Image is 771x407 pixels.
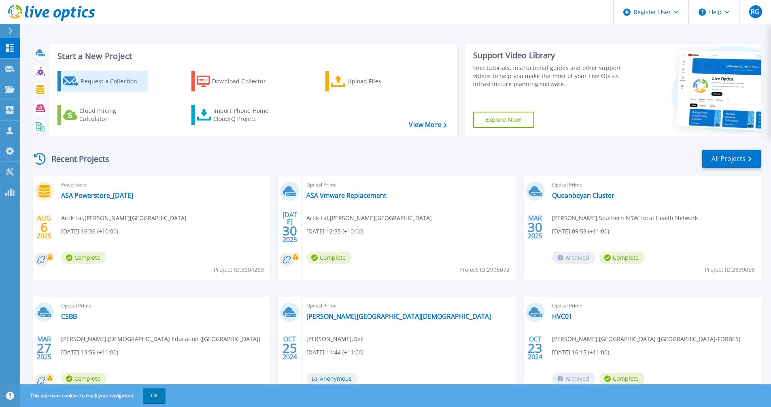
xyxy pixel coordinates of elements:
a: Upload Files [325,71,416,91]
a: ASA Vmware Replacement [306,191,387,199]
div: Recent Projects [31,149,120,169]
span: Archived [552,252,595,264]
h3: Start a New Project [57,52,446,61]
span: Artik Lal , [PERSON_NAME][GEOGRAPHIC_DATA] [306,214,432,223]
span: [PERSON_NAME] , [DEMOGRAPHIC_DATA] Education ([GEOGRAPHIC_DATA]) [61,335,260,343]
span: 30 [528,224,542,231]
span: Project ID: 2995072 [459,265,510,274]
a: View More [409,121,446,129]
span: Complete [61,373,106,385]
div: Find tutorials, instructional guides and other support videos to help you make the most of your L... [473,64,624,88]
span: Archived [552,373,595,385]
span: 6 [40,224,48,231]
a: All Projects [702,150,761,168]
span: Optical Prime [552,301,756,310]
div: Download Collector [212,73,277,89]
span: [PERSON_NAME] , Southern NSW Local Health Network [552,214,698,223]
span: [DATE] 09:53 (+11:00) [552,227,609,236]
a: Request a Collection [57,71,148,91]
div: Import Phone Home CloudIQ Project [213,107,276,123]
span: Optical Prime [552,180,756,189]
div: Support Video Library [473,50,624,61]
span: [DATE] 11:44 (+11:00) [306,348,363,357]
span: Artik Lal , [PERSON_NAME][GEOGRAPHIC_DATA] [61,214,187,223]
div: OCT 2024 [527,333,543,363]
a: Explore Now! [473,112,535,128]
span: [DATE] 16:15 (+11:00) [552,348,609,357]
div: Cloud Pricing Calculator [79,107,144,123]
span: [DATE] 12:35 (+10:00) [306,227,363,236]
div: MAR 2025 [527,212,543,242]
span: 23 [528,345,542,352]
a: Cloud Pricing Calculator [57,105,148,125]
span: [DATE] 13:59 (+11:00) [61,348,118,357]
div: OCT 2024 [282,333,297,363]
button: OK [143,388,166,403]
span: Optical Prime [61,301,265,310]
a: [PERSON_NAME][GEOGRAPHIC_DATA][DEMOGRAPHIC_DATA] [306,312,491,320]
div: MAR 2025 [36,333,52,363]
div: [DATE] 2025 [282,212,297,242]
span: Optical Prime [306,180,510,189]
div: Request a Collection [81,73,145,89]
span: Anonymous [306,373,358,385]
span: Complete [306,252,352,264]
span: [PERSON_NAME] , [GEOGRAPHIC_DATA] ([GEOGRAPHIC_DATA]-FORBES) [552,335,740,343]
div: AUG 2025 [36,212,52,242]
span: 25 [282,345,297,352]
span: 30 [282,227,297,234]
span: Complete [599,252,645,264]
span: Complete [61,252,106,264]
span: 27 [37,345,51,352]
a: ASA Powerstore_[DATE] [61,191,133,199]
span: Project ID: 3004269 [214,265,264,274]
span: PowerStore [61,180,265,189]
a: Download Collector [191,71,282,91]
a: HVC01 [552,312,572,320]
span: Complete [599,373,645,385]
a: CSBB [61,312,77,320]
span: This site uses cookies to track your navigation. [22,388,166,403]
span: RG [751,8,760,15]
span: [DATE] 16:36 (+10:00) [61,227,118,236]
span: Project ID: 2839058 [705,265,755,274]
span: Optical Prime [306,301,510,310]
a: Queanbeyan Cluster [552,191,614,199]
span: [PERSON_NAME] , Dell [306,335,364,343]
div: Upload Files [347,73,412,89]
